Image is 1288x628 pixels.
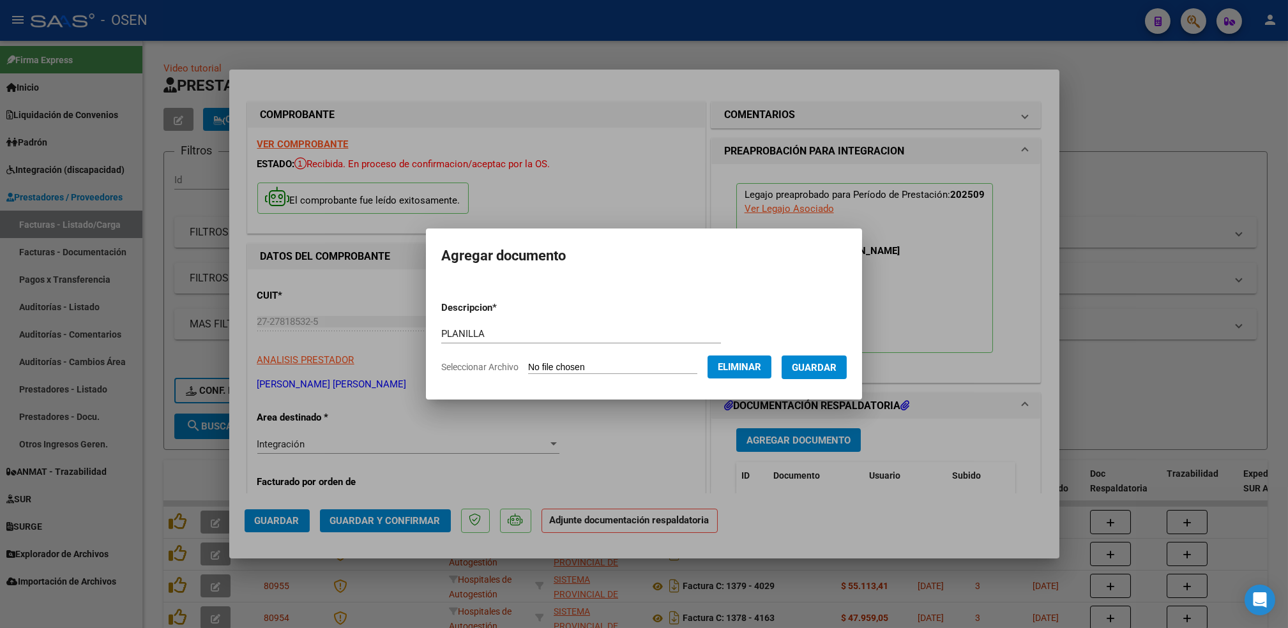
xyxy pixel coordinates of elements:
span: Eliminar [718,361,761,373]
span: Seleccionar Archivo [441,362,519,372]
button: Guardar [782,355,847,379]
h2: Agregar documento [441,244,847,268]
div: Open Intercom Messenger [1245,585,1275,615]
span: Guardar [792,362,837,373]
p: Descripcion [441,301,563,315]
button: Eliminar [708,355,771,378]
